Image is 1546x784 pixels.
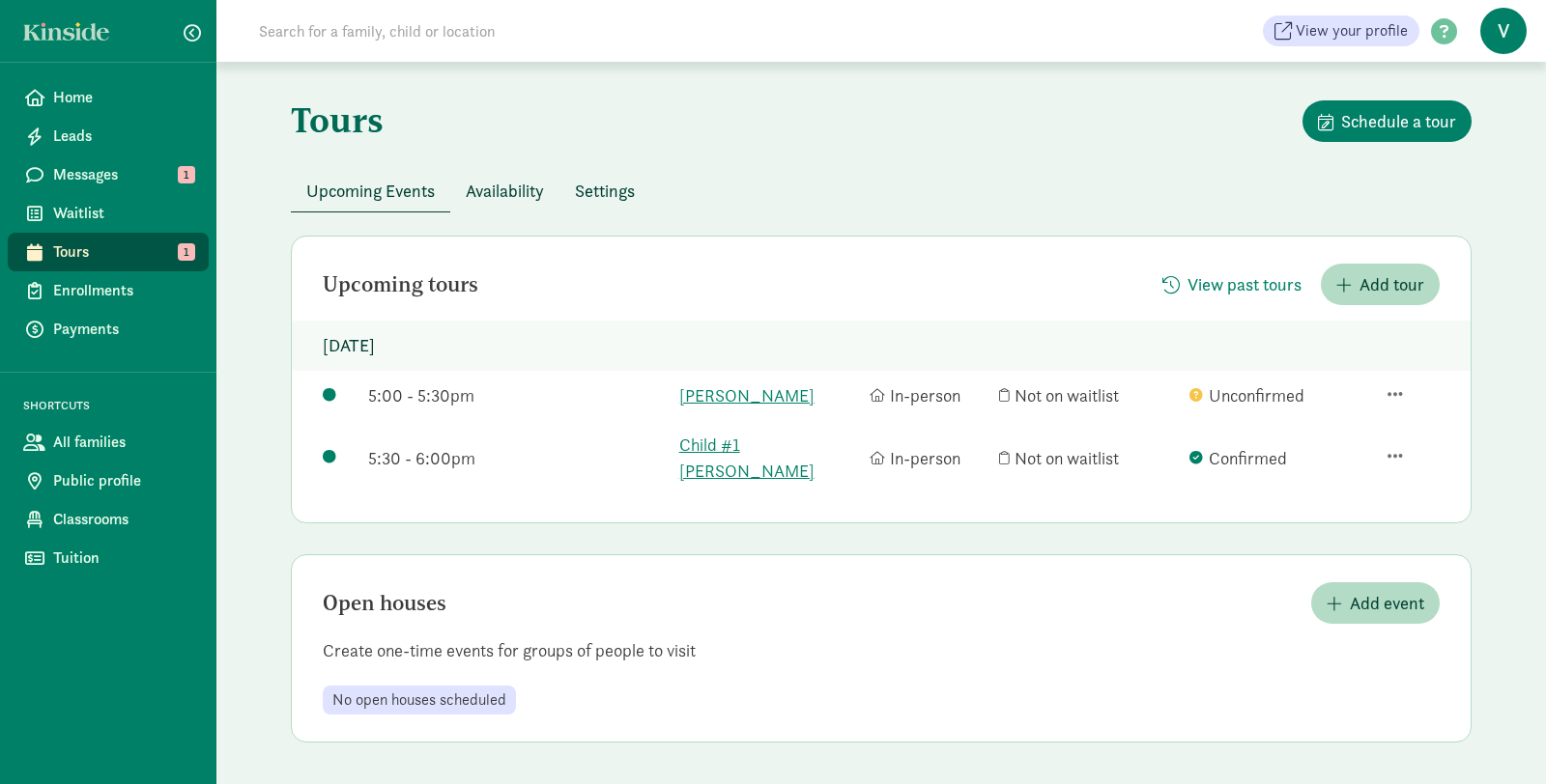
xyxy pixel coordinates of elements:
[53,125,193,148] span: Leads
[291,100,384,139] h1: Tours
[306,178,435,204] span: Upcoming Events
[1188,271,1302,297] span: View past tours
[1321,264,1440,305] button: Add tour
[291,170,450,211] button: Upcoming Events
[1147,274,1317,296] a: View past tours
[8,539,209,577] a: Tuition
[53,202,193,225] span: Waitlist
[8,117,209,155] a: Leads
[8,233,209,271] a: Tours 1
[247,12,789,50] input: Search for a family, child or location
[8,310,209,349] a: Payments
[1360,271,1424,297] span: Add tour
[368,382,669,408] div: 5:00 - 5:30pm
[53,318,193,341] span: Payments
[53,431,193,454] span: All families
[178,166,195,183] span: 1
[292,639,1471,662] p: Create one-time events for groups of people to visit
[870,445,990,471] div: In-person
[450,170,559,211] button: Availability
[368,445,669,471] div: 5:30 - 6:00pm
[332,691,506,709] span: No open houses scheduled
[1189,382,1370,408] div: Unconfirmed
[8,271,209,310] a: Enrollments
[8,462,209,500] a: Public profile
[53,240,193,264] span: Tours
[292,321,1471,371] p: [DATE]
[323,592,446,615] h2: Open houses
[870,382,990,408] div: In-person
[323,273,478,296] h2: Upcoming tours
[679,432,860,484] a: Child #1 [PERSON_NAME]
[8,155,209,194] a: Messages 1
[1189,445,1370,471] div: Confirmed
[53,86,193,109] span: Home
[8,500,209,539] a: Classrooms
[999,382,1180,408] div: Not on waitlist
[53,279,193,302] span: Enrollments
[1263,15,1419,46] a: View your profile
[53,508,193,531] span: Classrooms
[53,546,193,570] span: Tuition
[178,243,195,261] span: 1
[679,382,860,408] a: [PERSON_NAME]
[1147,264,1317,305] button: View past tours
[999,445,1180,471] div: Not on waitlist
[1480,8,1527,54] span: V
[8,423,209,462] a: All families
[53,469,193,492] span: Public profile
[466,178,544,204] span: Availability
[8,194,209,233] a: Waitlist
[575,178,635,204] span: Settings
[1296,19,1408,42] span: View your profile
[53,163,193,186] span: Messages
[559,170,650,211] button: Settings
[1311,582,1440,624] button: Add event
[1303,100,1472,142] button: Schedule a tour
[1350,590,1424,616] span: Add event
[8,78,209,117] a: Home
[1341,108,1456,134] span: Schedule a tour
[1449,691,1546,784] iframe: Chat Widget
